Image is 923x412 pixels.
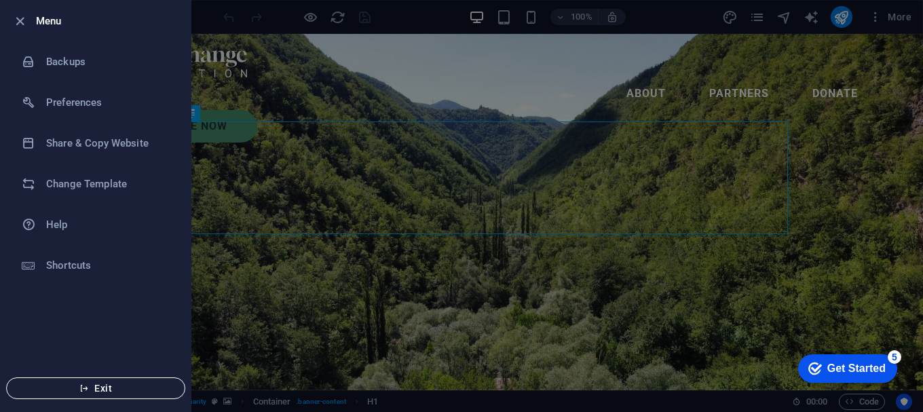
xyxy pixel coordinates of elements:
[7,7,107,35] div: Get Started 5 items remaining, 0% complete
[46,94,172,111] h6: Preferences
[1,204,191,245] a: Help
[37,15,95,27] div: Get Started
[18,383,174,394] span: Exit
[46,257,172,274] h6: Shortcuts
[36,13,180,29] h6: Menu
[46,135,172,151] h6: Share & Copy Website
[46,54,172,70] h6: Backups
[97,3,111,16] div: 5
[46,176,172,192] h6: Change Template
[46,217,172,233] h6: Help
[6,377,185,399] button: Exit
